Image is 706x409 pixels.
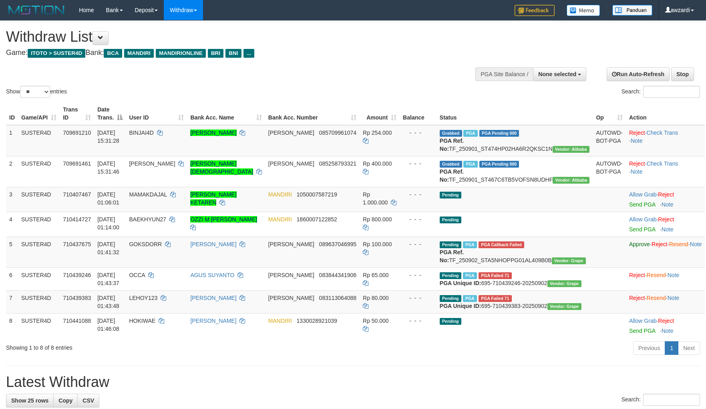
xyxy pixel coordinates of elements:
span: Vendor URL: https://settle4.1velocity.biz [553,146,589,153]
span: Vendor URL: https://settle31.1velocity.biz [552,257,586,264]
div: Showing 1 to 8 of 8 entries [6,340,288,352]
span: Rp 254.000 [363,130,392,136]
div: - - - [403,215,433,223]
span: [PERSON_NAME] [268,295,314,301]
span: 710441088 [63,318,91,324]
span: GOKSDORR [129,241,162,247]
td: SUSTER4D [18,156,60,187]
span: HOKIWAE [129,318,155,324]
span: · [629,216,658,223]
span: MANDIRI [124,49,154,58]
td: · · [626,125,705,156]
span: Copy 1330028921039 to clipboard [297,318,337,324]
span: [DATE] 01:43:48 [97,295,119,309]
td: AUTOWD-BOT-PGA [593,125,626,156]
span: [DATE] 01:46:08 [97,318,119,332]
img: panduan.png [612,5,652,16]
span: BRI [208,49,223,58]
span: [PERSON_NAME] [129,160,175,167]
a: Note [662,328,674,334]
span: Pending [440,241,461,248]
div: - - - [403,160,433,168]
td: · [626,313,705,338]
span: [PERSON_NAME] [268,272,314,278]
td: SUSTER4D [18,267,60,290]
a: Copy [53,394,78,407]
span: Rp 50.000 [363,318,389,324]
span: Pending [440,272,461,279]
div: - - - [403,240,433,248]
span: Rp 1.000.000 [363,191,388,206]
img: MOTION_logo.png [6,4,67,16]
span: [PERSON_NAME] [268,241,314,247]
input: Search: [643,86,700,98]
span: Marked by awzardi [463,295,477,302]
a: Allow Grab [629,318,656,324]
a: [PERSON_NAME] [190,130,236,136]
a: Reject [658,318,674,324]
a: Note [662,226,674,233]
a: Send PGA [629,328,655,334]
td: 695-710439383-20250902 [436,290,593,313]
img: Button%20Memo.svg [567,5,600,16]
span: MANDIRI [268,318,292,324]
h1: Latest Withdraw [6,374,700,390]
a: AGUS SUYANTO [190,272,234,278]
th: Status [436,102,593,125]
th: Action [626,102,705,125]
span: PGA Pending [479,130,519,137]
th: Op: activate to sort column ascending [593,102,626,125]
td: · · [626,267,705,290]
a: Send PGA [629,226,655,233]
span: [PERSON_NAME] [268,130,314,136]
span: 710439246 [63,272,91,278]
span: Copy 1050007587219 to clipboard [297,191,337,198]
label: Show entries [6,86,67,98]
span: Marked by awztoto [463,161,477,168]
th: Balance [400,102,436,125]
span: · [629,191,658,198]
span: Copy 089637046995 to clipboard [319,241,356,247]
td: 1 [6,125,18,156]
a: OZZI M [PERSON_NAME] [190,216,257,223]
div: - - - [403,271,433,279]
h4: Game: Bank: [6,49,463,57]
span: [PERSON_NAME] [268,160,314,167]
span: Pending [440,318,461,325]
th: User ID: activate to sort column ascending [126,102,187,125]
a: Check Trans [647,160,678,167]
a: Reject [629,272,645,278]
a: Allow Grab [629,216,656,223]
span: Vendor URL: https://settle4.1velocity.biz [553,177,589,184]
td: · [626,187,705,212]
a: Note [631,138,643,144]
a: Note [662,201,674,208]
td: 6 [6,267,18,290]
span: PGA Error [479,272,512,279]
span: CSV [82,397,94,404]
span: Rp 80.000 [363,295,389,301]
span: BCA [104,49,122,58]
td: TF_250902_STA5NHOPPG01AL409B0B [436,237,593,267]
select: Showentries [20,86,50,98]
span: BAEKHYUN27 [129,216,166,223]
span: 709691210 [63,130,91,136]
a: CSV [77,394,99,407]
span: BNI [225,49,241,58]
span: [DATE] 01:41:32 [97,241,119,255]
span: Marked by awzardi [463,272,477,279]
a: 1 [665,341,678,355]
td: · · [626,290,705,313]
span: PGA Pending [479,161,519,168]
a: [PERSON_NAME] [190,241,236,247]
span: MANDIRI [268,191,292,198]
span: · [629,318,658,324]
span: [DATE] 01:43:37 [97,272,119,286]
th: Date Trans.: activate to sort column descending [94,102,126,125]
span: LEHOY123 [129,295,157,301]
span: Rp 400.000 [363,160,392,167]
span: 710414727 [63,216,91,223]
span: Copy 1860007122852 to clipboard [297,216,337,223]
div: - - - [403,129,433,137]
span: Copy 083844341906 to clipboard [319,272,356,278]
